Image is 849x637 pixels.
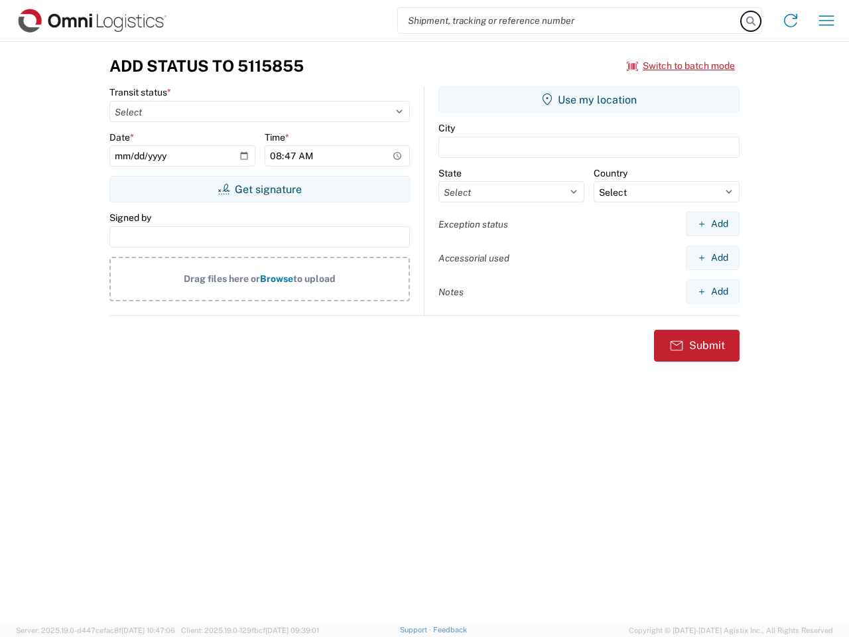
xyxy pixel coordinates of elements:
[260,273,293,284] span: Browse
[438,86,740,113] button: Use my location
[594,167,627,179] label: Country
[181,626,319,634] span: Client: 2025.19.0-129fbcf
[686,279,740,304] button: Add
[398,8,742,33] input: Shipment, tracking or reference number
[293,273,336,284] span: to upload
[654,330,740,362] button: Submit
[686,246,740,270] button: Add
[433,626,467,634] a: Feedback
[400,626,433,634] a: Support
[109,176,410,202] button: Get signature
[438,252,509,264] label: Accessorial used
[109,131,134,143] label: Date
[686,212,740,236] button: Add
[16,626,175,634] span: Server: 2025.19.0-d447cefac8f
[629,624,833,636] span: Copyright © [DATE]-[DATE] Agistix Inc., All Rights Reserved
[184,273,260,284] span: Drag files here or
[438,286,464,298] label: Notes
[121,626,175,634] span: [DATE] 10:47:06
[627,55,735,77] button: Switch to batch mode
[109,56,304,76] h3: Add Status to 5115855
[265,131,289,143] label: Time
[438,122,455,134] label: City
[438,218,508,230] label: Exception status
[438,167,462,179] label: State
[109,86,171,98] label: Transit status
[265,626,319,634] span: [DATE] 09:39:01
[109,212,151,224] label: Signed by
